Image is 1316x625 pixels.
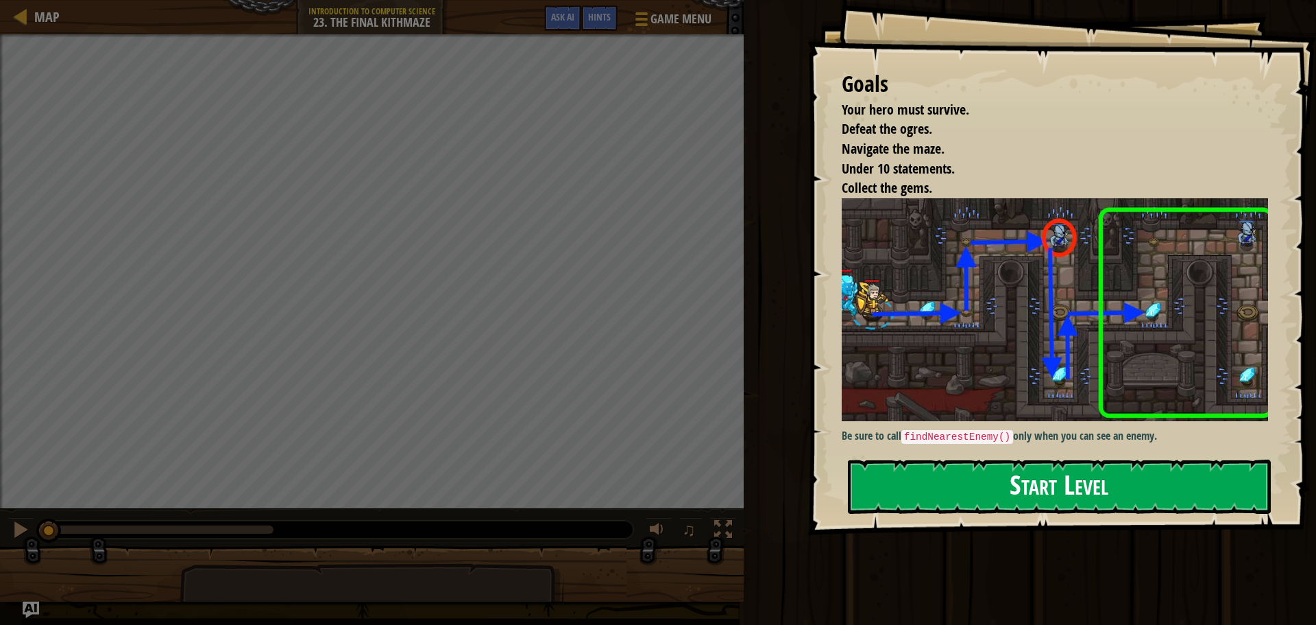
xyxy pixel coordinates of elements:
span: Your hero must survive. [842,100,969,119]
button: ♫ [679,517,703,545]
button: Start Level [848,460,1271,514]
button: Ask AI [23,602,39,618]
span: Defeat the ogres. [842,119,932,138]
button: Toggle fullscreen [709,517,737,545]
span: Ask AI [551,10,574,23]
li: Navigate the maze. [825,139,1265,159]
span: ♫ [682,519,696,540]
button: Adjust volume [645,517,672,545]
li: Collect the gems. [825,178,1265,198]
span: Collect the gems. [842,178,932,197]
span: Map [34,8,60,26]
button: Ctrl + P: Pause [7,517,34,545]
button: Game Menu [624,5,720,38]
span: Navigate the maze. [842,139,945,158]
div: Goals [842,69,1268,100]
span: Hints [588,10,611,23]
a: Map [27,8,60,26]
code: findNearestEnemy() [901,430,1013,444]
li: Defeat the ogres. [825,119,1265,139]
li: Your hero must survive. [825,100,1265,120]
button: Ask AI [544,5,581,31]
span: Under 10 statements. [842,159,955,178]
p: Be sure to call only when you can see an enemy. [842,428,1278,445]
img: The final kithmaze [842,198,1278,421]
li: Under 10 statements. [825,159,1265,179]
span: Game Menu [650,10,711,28]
